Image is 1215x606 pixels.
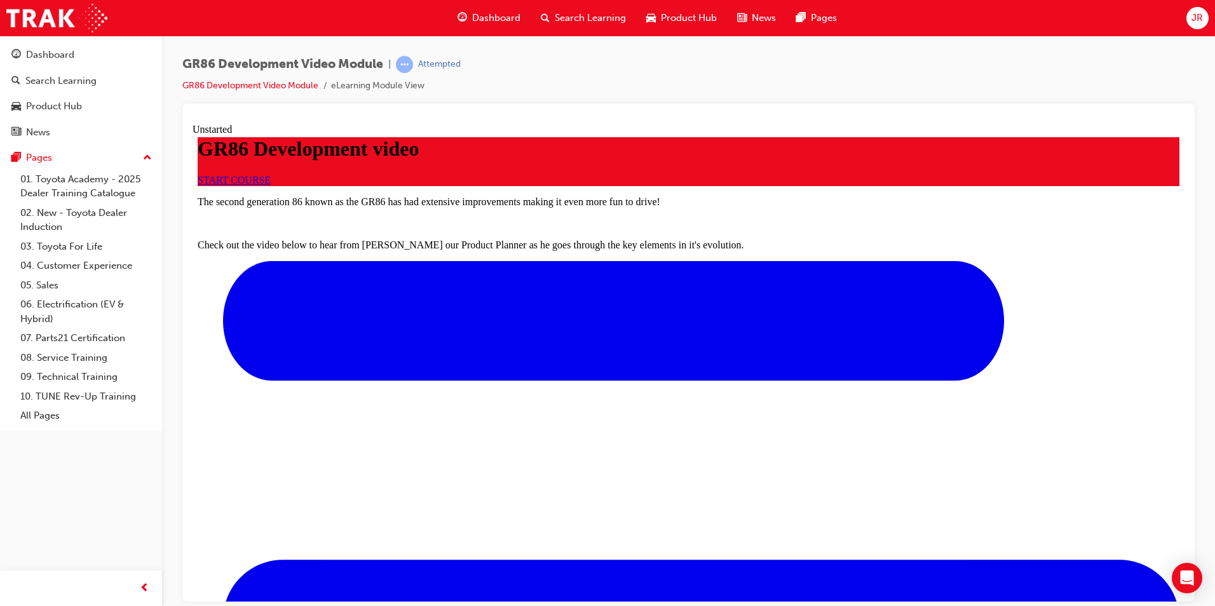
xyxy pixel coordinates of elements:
li: eLearning Module View [331,79,424,93]
a: 07. Parts21 Certification [15,328,157,348]
a: 10. TUNE Rev-Up Training [15,387,157,407]
span: Product Hub [661,11,717,25]
a: 02. New - Toyota Dealer Induction [15,203,157,237]
span: GR86 Development Video Module [182,57,383,72]
div: Open Intercom Messenger [1172,563,1202,593]
span: search-icon [541,10,550,26]
span: news-icon [11,127,21,138]
a: All Pages [15,406,157,426]
img: Trak [6,4,107,32]
a: 05. Sales [15,276,157,295]
span: prev-icon [140,581,149,596]
a: car-iconProduct Hub [636,5,727,31]
div: Attempted [418,58,461,71]
p: The second generation 86 known as the GR86 has had extensive improvements making it even more fun... [5,72,987,84]
a: pages-iconPages [786,5,847,31]
span: JR [1191,11,1203,25]
span: Dashboard [472,11,520,25]
div: News [26,125,50,140]
button: JR [1186,7,1209,29]
div: Dashboard [26,48,74,62]
span: guage-icon [458,10,467,26]
span: car-icon [646,10,656,26]
div: Pages [26,151,52,165]
a: 06. Electrification (EV & Hybrid) [15,295,157,328]
span: pages-icon [796,10,806,26]
a: START COURSE [5,51,78,62]
div: Product Hub [26,99,82,114]
p: Check out the video below to hear from [PERSON_NAME] our Product Planner as he goes through the k... [5,116,987,127]
a: news-iconNews [727,5,786,31]
button: Pages [5,146,157,170]
a: guage-iconDashboard [447,5,531,31]
a: 09. Technical Training [15,367,157,387]
span: News [752,11,776,25]
span: search-icon [11,76,20,87]
span: pages-icon [11,152,21,164]
a: 03. Toyota For Life [15,237,157,257]
span: news-icon [737,10,747,26]
button: DashboardSearch LearningProduct HubNews [5,41,157,146]
span: learningRecordVerb_ATTEMPT-icon [396,56,413,73]
span: Pages [811,11,837,25]
span: guage-icon [11,50,21,61]
span: | [388,57,391,72]
h1: GR86 Development video [5,13,987,37]
span: car-icon [11,101,21,112]
span: Search Learning [555,11,626,25]
a: News [5,121,157,144]
a: Product Hub [5,95,157,118]
a: 04. Customer Experience [15,256,157,276]
a: GR86 Development Video Module [182,80,318,91]
a: search-iconSearch Learning [531,5,636,31]
a: Search Learning [5,69,157,93]
a: Dashboard [5,43,157,67]
span: up-icon [143,150,152,166]
div: Search Learning [25,74,97,88]
a: 08. Service Training [15,348,157,368]
a: 01. Toyota Academy - 2025 Dealer Training Catalogue [15,170,157,203]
